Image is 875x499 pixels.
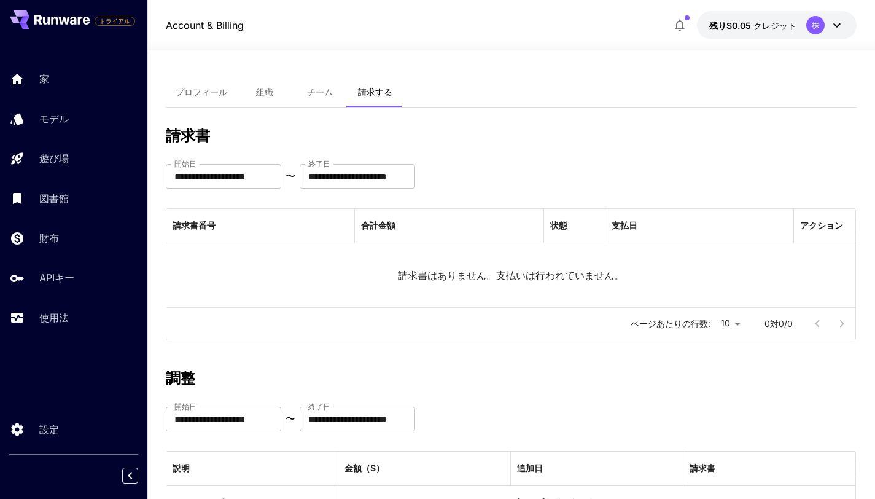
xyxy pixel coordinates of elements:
font: 〜 [286,170,295,182]
font: 家 [39,73,49,85]
font: 財布 [39,232,59,244]
font: ページあたりの行数: [631,318,710,329]
font: 終了日 [308,402,330,411]
font: 図書館 [39,192,69,205]
font: プロフィール [176,87,227,97]
font: 請求する [358,87,392,97]
font: 請求書 [690,463,715,473]
font: 状態 [550,220,567,230]
font: トライアル [99,17,130,25]
span: プラットフォームの全機能を有効にするには、支払いカードを追加します。 [95,14,135,28]
font: 金額（$） [344,463,384,473]
font: 10 [721,318,730,328]
font: 開始日 [174,402,196,411]
nav: パンくず [166,18,244,33]
font: 残り$0.05 [709,20,751,31]
font: モデル [39,112,69,125]
font: 株 [812,20,820,30]
font: 0対0/0 [764,318,793,329]
font: 説明 [173,463,190,473]
font: 合計金額 [361,220,395,230]
font: 支払日 [612,220,637,230]
font: 開始日 [174,159,196,168]
font: 設定 [39,423,59,436]
font: 終了日 [308,159,330,168]
font: 調整 [166,369,195,387]
font: APIキー [39,272,74,284]
a: Account & Billing [166,18,244,33]
font: 組織 [256,87,273,97]
font: 請求書はありません。支払いは行われていません。 [398,269,624,281]
font: クレジット [753,20,796,31]
button: 0.05ドル株 [697,11,857,39]
font: 〜 [286,413,295,425]
button: サイドバーを折りたたむ [122,468,138,484]
font: アクション [800,220,843,230]
font: 請求書番号 [173,220,216,230]
font: 請求書 [166,127,210,144]
font: チーム [307,87,333,97]
font: 追加日 [517,463,543,473]
font: 遊び場 [39,152,69,165]
div: サイドバーを折りたたむ [131,465,147,487]
font: 使用法 [39,312,69,324]
div: 0.05ドル [709,19,796,32]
